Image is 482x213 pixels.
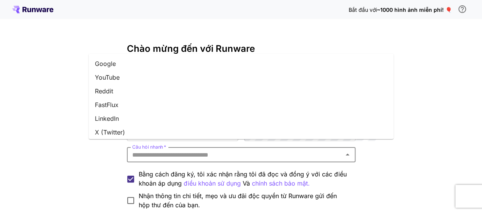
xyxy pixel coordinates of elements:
font: Nhận thông tin chi tiết, mẹo và ưu đãi độc quyền từ Runware gửi đến hộp thư đến của bạn. [139,192,337,209]
button: Bằng cách đăng ký, tôi xác nhận rằng tôi đã đọc và đồng ý với các điều khoản áp dụng Và chính sác... [184,179,241,188]
font: X (Twitter) [95,128,125,136]
font: Google [95,60,116,67]
font: Bằng cách đăng ký, tôi xác nhận rằng tôi đã đọc và đồng ý với các điều khoản áp dụng [139,170,347,187]
button: Bằng cách đăng ký, tôi xác nhận rằng tôi đã đọc và đồng ý với các điều khoản áp dụng điều khoản s... [252,179,310,188]
font: Và [243,179,250,187]
button: Close [342,149,353,160]
font: Bắt đầu với [348,6,376,13]
font: điều khoản sử dụng [184,179,241,187]
font: LinkedIn [95,115,119,122]
font: ~1000 hình ảnh miễn phí! 🎈 [376,6,452,13]
font: YouTube [95,74,120,81]
font: Câu hỏi nhanh [132,144,163,150]
font: FastFlux [95,101,118,109]
button: Để đủ điều kiện nhận tín dụng miễn phí, bạn cần đăng ký bằng địa chỉ email doanh nghiệp và nhấp v... [455,2,470,17]
font: Chào mừng đến với Runware [127,43,255,54]
font: chính sách bảo mật. [252,179,310,187]
font: Reddit [95,87,113,95]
